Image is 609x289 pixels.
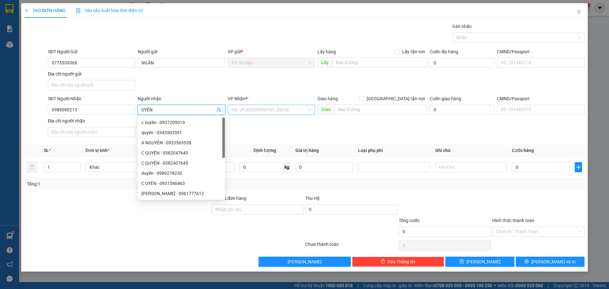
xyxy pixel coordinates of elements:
div: C QUYÊN - 0382407645 [141,160,221,167]
span: Đơn vị tính [86,148,109,153]
span: Lấy tận nơi [400,48,427,55]
input: Địa chỉ của người gửi [48,80,135,90]
div: C UYÊN - 0931546463 [138,178,225,188]
label: Cước lấy hàng [430,49,458,54]
span: Lấy hàng [318,49,336,54]
span: plus [24,8,29,13]
div: VP gửi [228,48,315,55]
div: Người nhận [138,95,225,102]
span: [PERSON_NAME] [467,258,501,265]
div: C QUYÊN - 0382407645 [138,158,225,168]
label: Cước giao hàng [430,96,461,101]
div: C QUYÊN - 0382047645 [138,148,225,158]
button: deleteXóa Thông tin [352,257,444,267]
div: Người gửi [138,48,225,55]
span: [PERSON_NAME] và In [531,258,576,265]
span: user-add [216,107,221,112]
input: Địa chỉ của người nhận [48,127,135,137]
div: Địa chỉ người gửi [48,70,135,77]
span: SL [44,148,49,153]
span: [GEOGRAPHIC_DATA] tận nơi [364,95,427,102]
span: TẠO ĐƠN HÀNG [24,8,66,13]
input: Ghi Chú [435,162,507,172]
th: Ghi chú [433,144,509,157]
div: Tổng: 1 [27,181,235,187]
li: [STREET_ADDRESS][PERSON_NAME]. [GEOGRAPHIC_DATA], Tỉnh [GEOGRAPHIC_DATA] [59,16,265,23]
span: kg [284,162,290,172]
button: delete [27,162,37,172]
div: A NGUYÊN - 0933565538 [138,138,225,148]
span: printer [524,259,529,264]
div: SĐT Người Nhận [48,95,135,102]
button: save[PERSON_NAME] [445,257,514,267]
input: Ghi chú đơn hàng [212,204,304,214]
button: Close [570,3,588,21]
span: [PERSON_NAME] [288,258,322,265]
label: Ghi chú đơn hàng [212,196,246,201]
span: PV Gò Dầu [232,58,311,68]
b: GỬI : PV Gò Dầu [8,46,71,56]
span: close [576,9,581,14]
div: CMND/Passport [497,48,584,55]
div: c xuyên - 0937209019 [141,119,221,126]
span: Khác [89,162,154,172]
div: NGUYÊN VŨ - 0961777612 [138,188,225,199]
span: Cước hàng [512,148,534,153]
input: Cước giao hàng [430,105,494,115]
div: CMND/Passport [497,95,584,102]
span: plus [575,165,581,170]
li: Hotline: 1900 8153 [59,23,265,31]
div: duyên - 0989278230 [141,170,221,177]
span: Giá trị hàng [295,148,319,153]
div: Chưa thanh toán [304,241,398,252]
span: delete [381,259,385,264]
button: printer[PERSON_NAME] và In [516,257,585,267]
span: Giao hàng [318,96,338,101]
div: C UYÊN - 0931546463 [141,180,221,187]
span: VP Nhận [228,96,246,101]
th: Loại phụ phí [356,144,432,157]
span: Thu Hộ [305,196,320,201]
span: Yêu cầu xuất hóa đơn điện tử [76,8,143,13]
input: Dọc đường [334,104,427,115]
div: C QUYÊN - 0382047645 [141,149,221,156]
input: Cước lấy hàng [430,58,494,68]
div: quyên - 0343503591 [138,128,225,138]
label: Gán nhãn [452,24,472,29]
span: Giao [318,104,334,115]
button: [PERSON_NAME] [259,257,351,267]
div: duyên - 0989278230 [138,168,225,178]
span: save [460,259,464,264]
button: plus [575,162,582,172]
input: 0 [295,162,353,172]
div: [PERSON_NAME] - 0961777612 [141,190,221,197]
div: quyên - 0343503591 [141,129,221,136]
img: icon [76,8,81,13]
input: Dọc đường [332,57,427,68]
label: Hình thức thanh toán [492,218,534,223]
div: SĐT Người Gửi [48,48,135,55]
span: Xóa Thông tin [388,258,415,265]
div: c xuyên - 0937209019 [138,117,225,128]
div: A NGUYÊN - 0933565538 [141,139,221,146]
div: Địa chỉ người nhận [48,117,135,124]
span: Lấy [318,57,332,68]
img: logo.jpg [8,8,40,40]
span: Định lượng [253,148,276,153]
span: Tổng cước [399,218,420,223]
